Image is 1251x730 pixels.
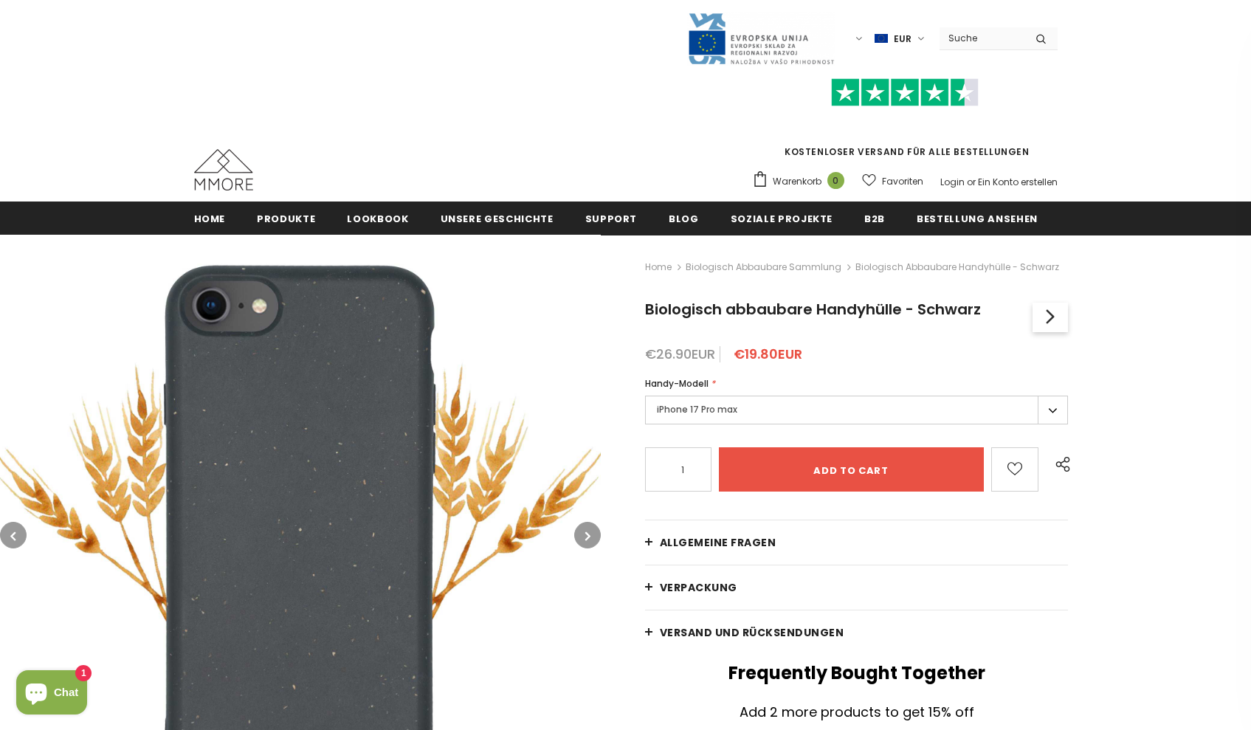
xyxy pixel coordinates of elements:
[862,168,923,194] a: Favoriten
[645,299,981,320] span: Biologisch abbaubare Handyhülle - Schwarz
[660,580,737,595] span: VERPACKUNG
[194,202,226,235] a: Home
[731,212,833,226] span: Soziale Projekte
[649,702,1065,723] div: Add 2 more products to get 15% off
[645,662,1069,684] h2: Frequently Bought Together
[687,12,835,66] img: Javni Razpis
[917,202,1038,235] a: Bestellung ansehen
[347,202,408,235] a: Lookbook
[978,176,1058,188] a: Ein Konto erstellen
[194,149,253,190] img: MMORE Cases
[831,78,979,107] img: Vertrauen Sie Pilot Stars
[441,202,554,235] a: Unsere Geschichte
[585,212,638,226] span: Support
[687,32,835,44] a: Javni Razpis
[12,670,92,718] inbox-online-store-chat: Shopify online store chat
[660,535,776,550] span: Allgemeine Fragen
[194,212,226,226] span: Home
[773,174,821,189] span: Warenkorb
[752,171,852,193] a: Warenkorb 0
[441,212,554,226] span: Unsere Geschichte
[940,27,1024,49] input: Search Site
[645,610,1069,655] a: Versand und Rücksendungen
[645,377,709,390] span: Handy-Modell
[645,565,1069,610] a: VERPACKUNG
[864,202,885,235] a: B2B
[940,176,965,188] a: Login
[585,202,638,235] a: Support
[686,261,841,273] a: Biologisch abbaubare Sammlung
[257,212,315,226] span: Produkte
[864,212,885,226] span: B2B
[752,85,1058,158] span: KOSTENLOSER VERSAND FÜR ALLE BESTELLUNGEN
[669,212,699,226] span: Blog
[967,176,976,188] span: or
[347,212,408,226] span: Lookbook
[645,258,672,276] a: Home
[660,625,844,640] span: Versand und Rücksendungen
[719,447,984,492] input: Add to cart
[827,172,844,189] span: 0
[882,174,923,189] span: Favoriten
[855,258,1059,276] span: Biologisch abbaubare Handyhülle - Schwarz
[731,202,833,235] a: Soziale Projekte
[669,202,699,235] a: Blog
[645,396,1069,424] label: iPhone 17 Pro max
[917,212,1038,226] span: Bestellung ansehen
[257,202,315,235] a: Produkte
[894,32,911,47] span: EUR
[645,345,715,363] span: €26.90EUR
[645,520,1069,565] a: Allgemeine Fragen
[752,106,1058,145] iframe: Customer reviews powered by Trustpilot
[734,345,802,363] span: €19.80EUR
